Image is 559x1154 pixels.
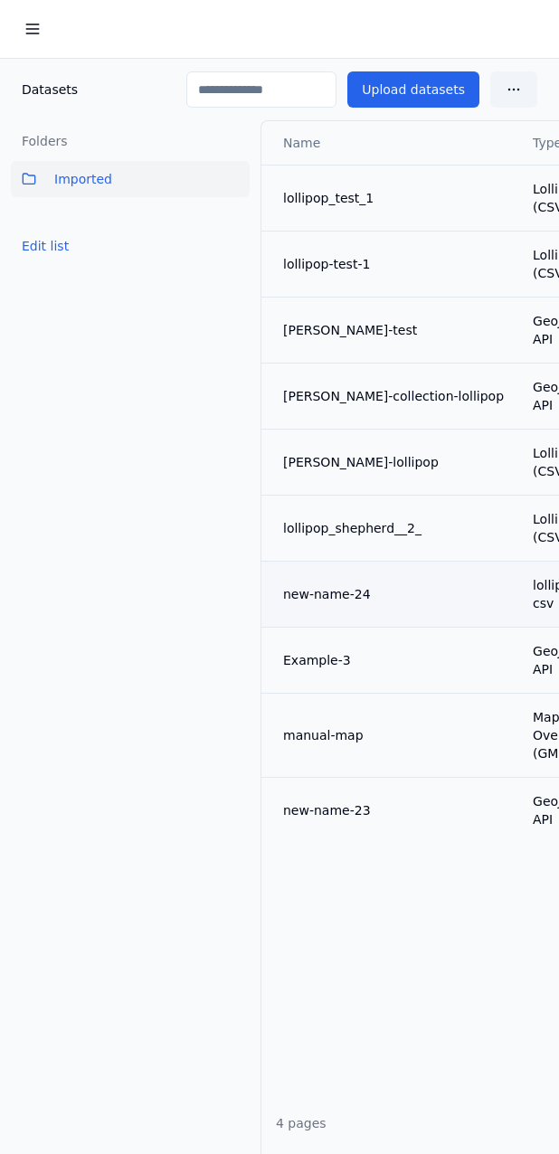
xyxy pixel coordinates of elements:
div: Example-3 [283,651,504,669]
div: lollipop_test_1 [283,189,504,207]
div: [PERSON_NAME]-test [283,321,504,339]
h3: Folders [11,132,68,150]
div: manual-map [283,726,504,744]
th: Name [261,121,518,165]
button: Upload datasets [347,71,479,108]
div: lollipop_shepherd__2_ [283,519,504,537]
div: [PERSON_NAME]-collection-lollipop [283,387,504,405]
div: lollipop-test-1 [283,255,504,273]
div: new-name-24 [283,585,504,603]
button: Edit list [11,230,80,262]
span: Datasets [22,80,78,99]
span: Imported [54,168,112,190]
div: [PERSON_NAME]-lollipop [283,453,504,471]
button: Imported [11,161,250,197]
div: new-name-23 [283,801,504,819]
span: 4 pages [276,1116,327,1130]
